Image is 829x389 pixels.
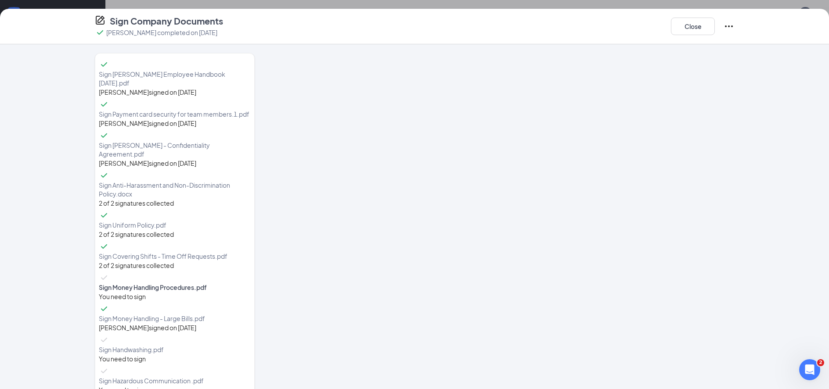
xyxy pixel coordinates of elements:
span: Sign Money Handling Procedures.pdf [99,283,251,292]
svg: CompanyDocumentIcon [95,15,105,25]
svg: Checkmark [99,303,109,314]
svg: Checkmark [99,241,109,252]
span: Sign Covering Shifts - Time Off Requests.pdf [99,252,251,261]
svg: Checkmark [99,59,109,70]
p: [PERSON_NAME] completed on [DATE] [106,28,217,37]
svg: Checkmark [99,130,109,141]
span: Sign Uniform Policy.pdf [99,221,251,229]
div: [PERSON_NAME] signed on [DATE] [99,118,251,128]
span: Sign Anti-Harassment and Non-Discrimination Policy.docx [99,181,251,198]
div: [PERSON_NAME] signed on [DATE] [99,87,251,97]
span: Sign [PERSON_NAME] - Confidentiality Agreement.pdf [99,141,251,158]
span: 2 [817,359,824,366]
div: You need to sign [99,292,251,301]
svg: Ellipses [724,21,734,32]
svg: Checkmark [99,366,109,376]
svg: Checkmark [99,210,109,221]
iframe: Intercom live chat [799,359,820,380]
svg: Checkmark [95,27,105,38]
svg: Checkmark [99,335,109,345]
span: Sign Handwashing.pdf [99,345,251,354]
div: 2 of 2 signatures collected [99,198,251,208]
div: 2 of 2 signatures collected [99,229,251,239]
span: Sign [PERSON_NAME] Employee Handbook [DATE].pdf [99,70,251,87]
div: You need to sign [99,354,251,364]
div: [PERSON_NAME] signed on [DATE] [99,158,251,168]
span: Sign Money Handling - Large Bills.pdf [99,314,251,323]
span: Sign Payment card security for team members.1.pdf [99,110,251,118]
button: Close [671,18,715,35]
div: [PERSON_NAME] signed on [DATE] [99,323,251,332]
div: 2 of 2 signatures collected [99,261,251,270]
span: Sign Hazardous Communication .pdf [99,376,251,385]
svg: Checkmark [99,99,109,110]
svg: Checkmark [99,170,109,181]
svg: Checkmark [99,272,109,283]
h4: Sign Company Documents [110,15,223,27]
